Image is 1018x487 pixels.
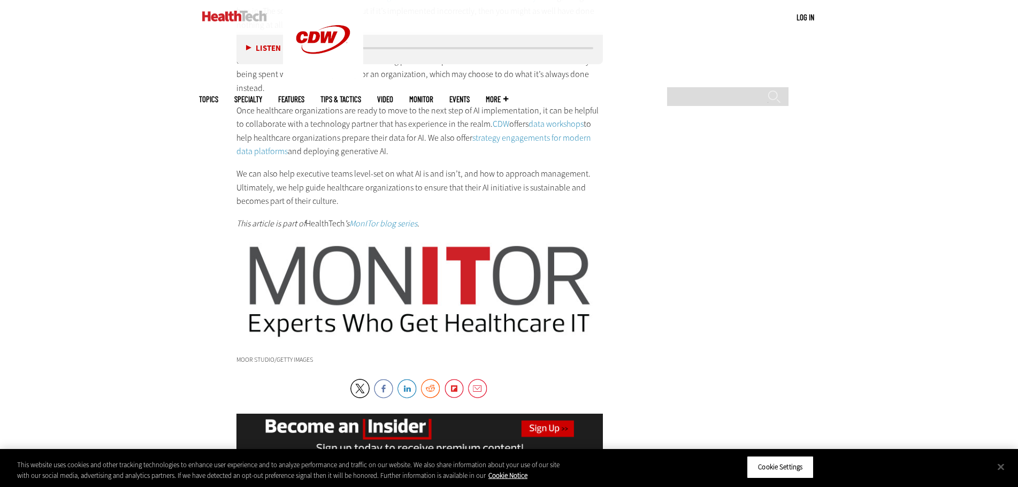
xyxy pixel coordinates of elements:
[377,95,393,103] a: Video
[236,217,603,231] p: HealthTech
[493,118,509,130] a: CDW
[747,456,814,478] button: Cookie Settings
[529,118,584,130] a: data workshops
[234,95,262,103] span: Specialty
[236,104,603,158] p: Once healthcare organizations are ready to move to the next step of AI implementation, it can be ...
[236,167,603,208] p: We can also help executive teams level-set on what AI is and isn’t, and how to approach managemen...
[409,95,433,103] a: MonITor
[797,12,814,22] a: Log in
[236,356,603,363] div: Moor Studio/Getty Images
[199,95,218,103] span: Topics
[488,471,527,480] a: More information about your privacy
[345,218,349,229] em: ’s
[417,218,419,229] em: .
[283,71,363,82] a: CDW
[320,95,361,103] a: Tips & Tactics
[236,218,305,229] em: This article is part of
[236,239,603,344] img: MonITor_logo_sized.jpg
[202,11,267,21] img: Home
[797,12,814,23] div: User menu
[989,455,1013,478] button: Close
[449,95,470,103] a: Events
[17,460,560,481] div: This website uses cookies and other tracking technologies to enhance user experience and to analy...
[486,95,508,103] span: More
[278,95,304,103] a: Features
[349,218,417,229] a: MonITor blog series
